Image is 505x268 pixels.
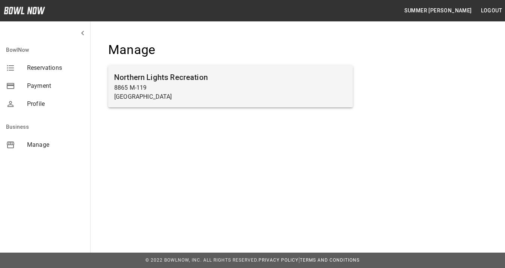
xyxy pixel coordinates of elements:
h4: Manage [108,42,353,58]
button: Summer [PERSON_NAME] [401,4,475,18]
span: Payment [27,81,84,90]
a: Terms and Conditions [300,257,360,263]
button: Logout [478,4,505,18]
p: 8865 M-119 [114,83,347,92]
a: Privacy Policy [259,257,298,263]
span: © 2022 BowlNow, Inc. All Rights Reserved. [145,257,259,263]
span: Profile [27,99,84,108]
p: [GEOGRAPHIC_DATA] [114,92,347,101]
span: Reservations [27,63,84,72]
h6: Northern Lights Recreation [114,71,347,83]
img: logo [4,7,45,14]
span: Manage [27,140,84,149]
